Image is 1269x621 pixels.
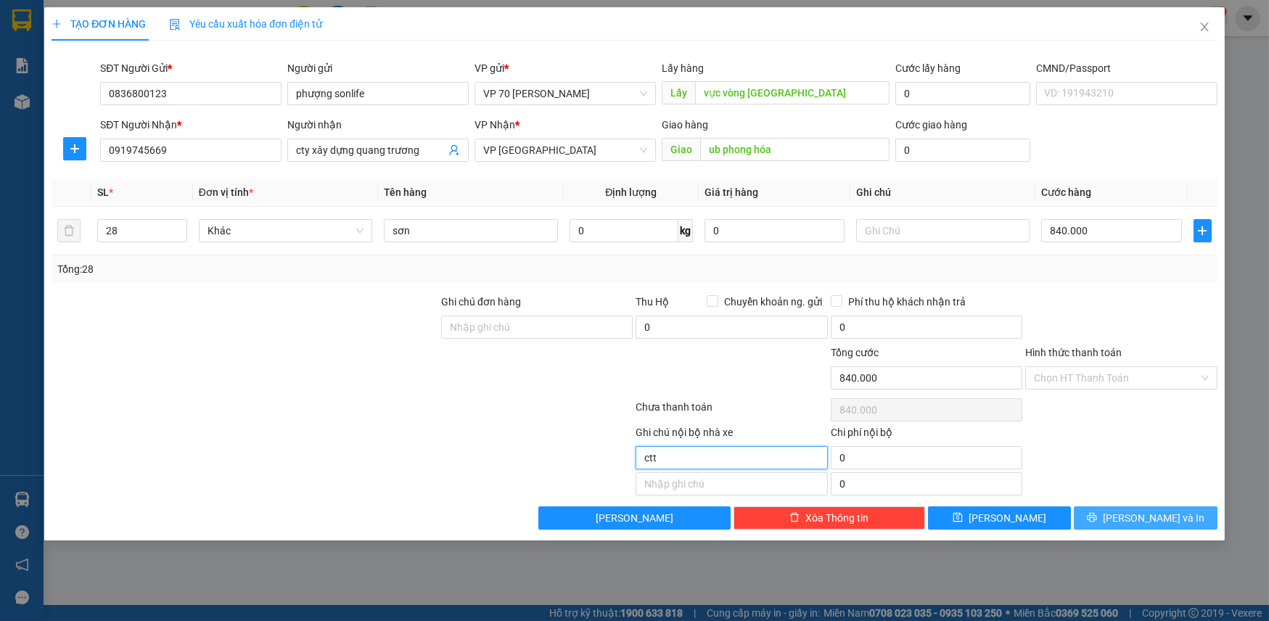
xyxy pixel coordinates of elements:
[52,18,146,30] span: TẠO ĐƠN HÀNG
[64,143,86,155] span: plus
[57,261,490,277] div: Tổng: 28
[100,117,282,133] div: SĐT Người Nhận
[1025,347,1122,358] label: Hình thức thanh toán
[718,294,828,310] span: Chuyển khoản ng. gửi
[662,62,704,74] span: Lấy hàng
[635,399,829,424] div: Chưa thanh toán
[636,472,827,495] input: Nhập ghi chú
[850,178,1036,207] th: Ghi chú
[483,139,647,161] span: VP Quảng Bình
[100,60,282,76] div: SĐT Người Gửi
[538,506,730,530] button: [PERSON_NAME]
[208,220,364,242] span: Khác
[856,219,1030,242] input: Ghi Chú
[287,117,469,133] div: Người nhận
[662,119,708,131] span: Giao hàng
[805,510,868,526] span: Xóa Thông tin
[384,186,427,198] span: Tên hàng
[662,138,700,161] span: Giao
[928,506,1071,530] button: save[PERSON_NAME]
[596,510,673,526] span: [PERSON_NAME]
[63,137,86,160] button: plus
[169,18,322,30] span: Yêu cầu xuất hóa đơn điện tử
[448,144,460,156] span: user-add
[636,446,827,469] input: Nhập ghi chú
[895,82,1030,105] input: Cước lấy hàng
[678,219,693,242] span: kg
[57,219,81,242] button: delete
[1087,512,1097,524] span: printer
[953,512,963,524] span: save
[636,424,827,446] div: Ghi chú nội bộ nhà xe
[831,424,1022,446] div: Chi phí nội bộ
[895,139,1030,162] input: Cước giao hàng
[483,83,647,104] span: VP 70 Nguyễn Hoàng
[831,347,879,358] span: Tổng cước
[700,138,890,161] input: Dọc đường
[1036,60,1217,76] div: CMND/Passport
[1184,7,1225,48] button: Close
[695,81,890,104] input: Dọc đường
[169,19,181,30] img: icon
[287,60,469,76] div: Người gửi
[705,219,845,242] input: 0
[475,119,515,131] span: VP Nhận
[475,60,656,76] div: VP gửi
[1103,510,1204,526] span: [PERSON_NAME] và In
[1199,21,1210,33] span: close
[97,186,109,198] span: SL
[895,62,961,74] label: Cước lấy hàng
[842,294,972,310] span: Phí thu hộ khách nhận trả
[1074,506,1217,530] button: printer[PERSON_NAME] và In
[636,296,669,308] span: Thu Hộ
[662,81,695,104] span: Lấy
[52,19,62,29] span: plus
[441,296,521,308] label: Ghi chú đơn hàng
[705,186,758,198] span: Giá trị hàng
[789,512,800,524] span: delete
[895,119,967,131] label: Cước giao hàng
[734,506,925,530] button: deleteXóa Thông tin
[605,186,657,198] span: Định lượng
[1041,186,1091,198] span: Cước hàng
[441,316,633,339] input: Ghi chú đơn hàng
[384,219,558,242] input: VD: Bàn, Ghế
[969,510,1046,526] span: [PERSON_NAME]
[1194,219,1212,242] button: plus
[199,186,253,198] span: Đơn vị tính
[1194,225,1211,237] span: plus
